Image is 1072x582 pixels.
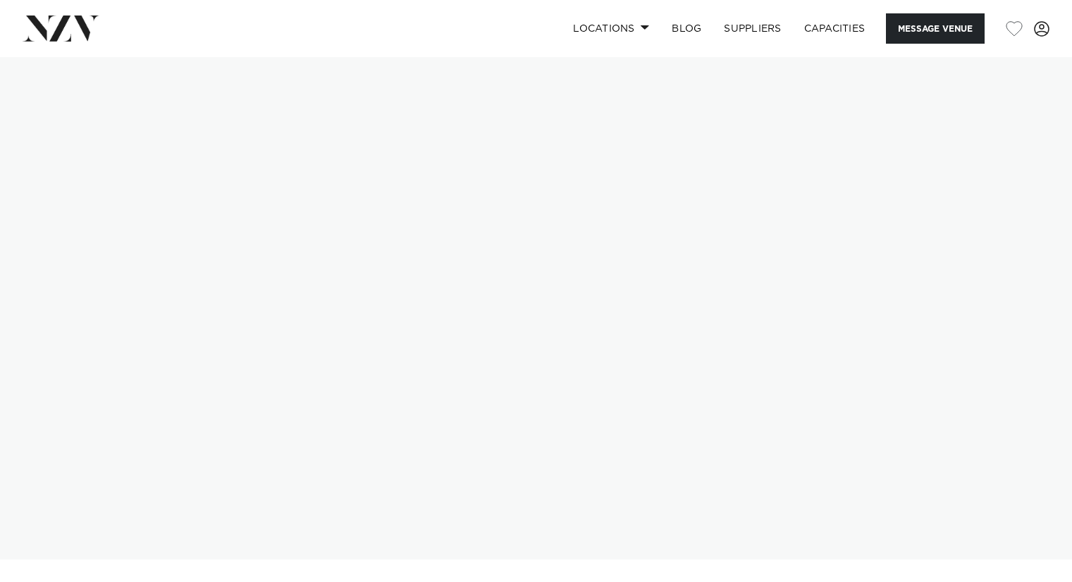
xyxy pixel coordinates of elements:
[23,16,99,41] img: nzv-logo.png
[713,13,792,44] a: SUPPLIERS
[660,13,713,44] a: BLOG
[886,13,985,44] button: Message Venue
[793,13,877,44] a: Capacities
[562,13,660,44] a: Locations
